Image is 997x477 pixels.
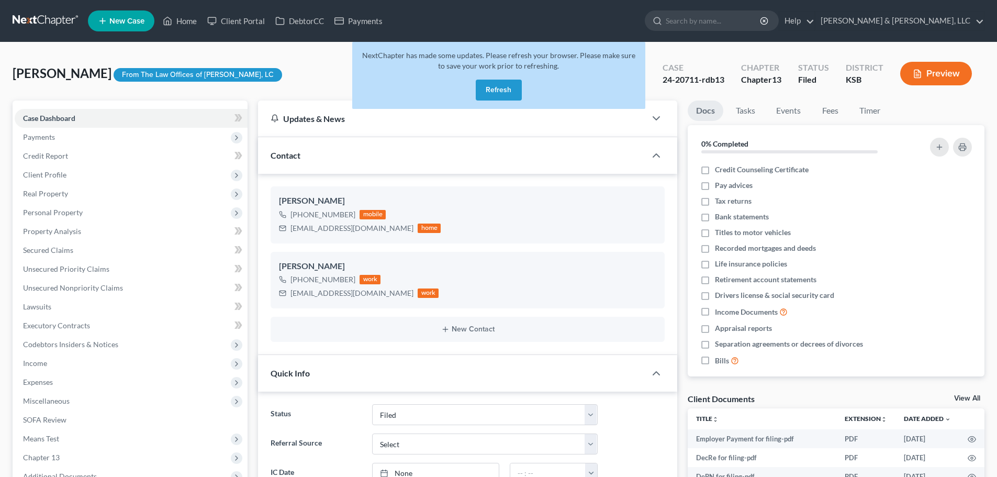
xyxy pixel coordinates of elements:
[290,223,413,234] div: [EMAIL_ADDRESS][DOMAIN_NAME]
[845,415,887,423] a: Extensionunfold_more
[663,62,724,74] div: Case
[715,227,791,238] span: Titles to motor vehicles
[715,274,816,285] span: Retirement account statements
[23,189,68,198] span: Real Property
[15,316,248,335] a: Executory Contracts
[279,325,656,334] button: New Contact
[15,297,248,316] a: Lawsuits
[772,74,781,84] span: 13
[836,448,895,467] td: PDF
[15,279,248,297] a: Unsecured Nonpriority Claims
[109,17,144,25] span: New Case
[290,274,355,285] div: [PHONE_NUMBER]
[712,416,719,423] i: unfold_more
[715,243,816,253] span: Recorded mortgages and deeds
[945,416,951,423] i: expand_more
[715,307,778,317] span: Income Documents
[23,396,70,405] span: Miscellaneous
[476,80,522,101] button: Refresh
[715,323,772,334] span: Appraisal reports
[271,113,633,124] div: Updates & News
[715,164,809,175] span: Credit Counseling Certificate
[418,224,441,233] div: home
[815,12,984,30] a: [PERSON_NAME] & [PERSON_NAME], LLC
[836,429,895,448] td: PDF
[715,196,752,206] span: Tax returns
[23,340,118,349] span: Codebtors Insiders & Notices
[663,74,724,86] div: 24-20711-rdb13
[779,12,814,30] a: Help
[15,260,248,279] a: Unsecured Priority Claims
[15,222,248,241] a: Property Analysis
[768,101,809,121] a: Events
[265,434,366,454] label: Referral Source
[418,289,439,298] div: work
[202,12,270,30] a: Client Portal
[23,302,51,311] span: Lawsuits
[846,62,883,74] div: District
[13,65,111,81] span: [PERSON_NAME]
[279,260,656,273] div: [PERSON_NAME]
[741,62,781,74] div: Chapter
[15,411,248,429] a: SOFA Review
[813,101,847,121] a: Fees
[23,151,68,160] span: Credit Report
[23,227,81,236] span: Property Analysis
[23,283,123,292] span: Unsecured Nonpriority Claims
[23,114,75,123] span: Case Dashboard
[701,139,748,148] strong: 0% Completed
[688,393,755,404] div: Client Documents
[23,132,55,141] span: Payments
[696,415,719,423] a: Titleunfold_more
[954,395,980,402] a: View All
[741,74,781,86] div: Chapter
[688,448,836,467] td: DecRe for filing-pdf
[23,208,83,217] span: Personal Property
[904,415,951,423] a: Date Added expand_more
[290,209,355,220] div: [PHONE_NUMBER]
[961,441,987,467] iframe: Intercom live chat
[727,101,764,121] a: Tasks
[362,51,635,70] span: NextChapter has made some updates. Please refresh your browser. Please make sure to save your wor...
[114,68,282,82] div: From The Law Offices of [PERSON_NAME], LC
[23,246,73,254] span: Secured Claims
[715,259,787,269] span: Life insurance policies
[290,288,413,298] div: [EMAIL_ADDRESS][DOMAIN_NAME]
[15,241,248,260] a: Secured Claims
[688,429,836,448] td: Employer Payment for filing-pdf
[15,147,248,165] a: Credit Report
[329,12,388,30] a: Payments
[23,359,47,368] span: Income
[846,74,883,86] div: KSB
[360,275,380,284] div: work
[715,356,729,366] span: Bills
[688,101,723,121] a: Docs
[715,290,834,301] span: Drivers license & social security card
[23,453,60,462] span: Chapter 13
[158,12,202,30] a: Home
[271,150,300,160] span: Contact
[270,12,329,30] a: DebtorCC
[23,321,90,330] span: Executory Contracts
[15,109,248,128] a: Case Dashboard
[715,339,863,349] span: Separation agreements or decrees of divorces
[271,368,310,378] span: Quick Info
[23,378,53,386] span: Expenses
[279,195,656,207] div: [PERSON_NAME]
[265,404,366,425] label: Status
[900,62,972,85] button: Preview
[666,11,761,30] input: Search by name...
[23,415,66,424] span: SOFA Review
[798,74,829,86] div: Filed
[360,210,386,219] div: mobile
[23,170,66,179] span: Client Profile
[895,448,959,467] td: [DATE]
[881,416,887,423] i: unfold_more
[851,101,889,121] a: Timer
[715,212,769,222] span: Bank statements
[715,180,753,191] span: Pay advices
[23,264,109,273] span: Unsecured Priority Claims
[23,434,59,443] span: Means Test
[798,62,829,74] div: Status
[895,429,959,448] td: [DATE]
